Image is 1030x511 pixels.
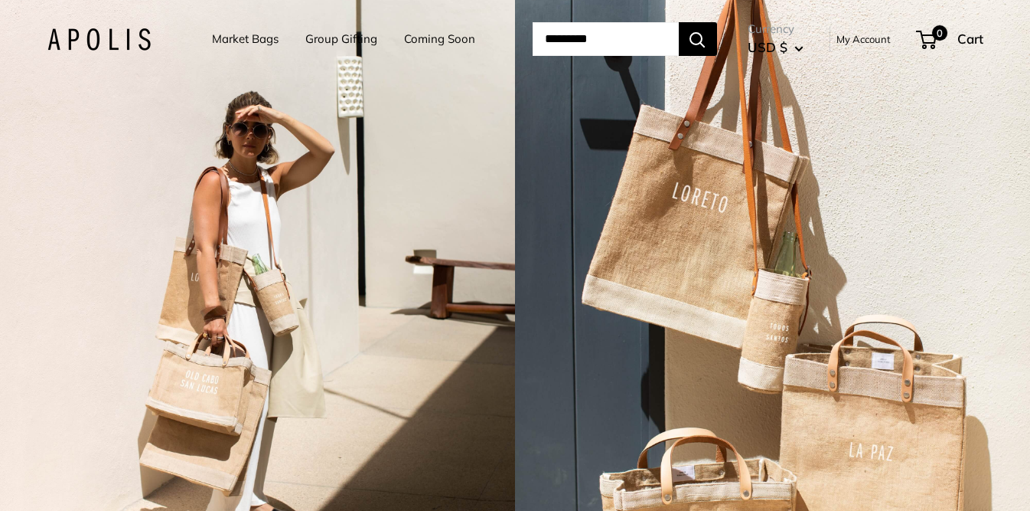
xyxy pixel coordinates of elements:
span: Cart [957,31,983,47]
span: 0 [931,25,947,41]
a: 0 Cart [918,27,983,51]
button: Search [679,22,717,56]
input: Search... [533,22,679,56]
a: Group Gifting [305,28,377,50]
img: Apolis [47,28,151,51]
span: USD $ [748,39,787,55]
span: Currency [748,18,803,40]
button: USD $ [748,35,803,60]
a: Market Bags [212,28,279,50]
a: My Account [836,30,891,48]
a: Coming Soon [404,28,475,50]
